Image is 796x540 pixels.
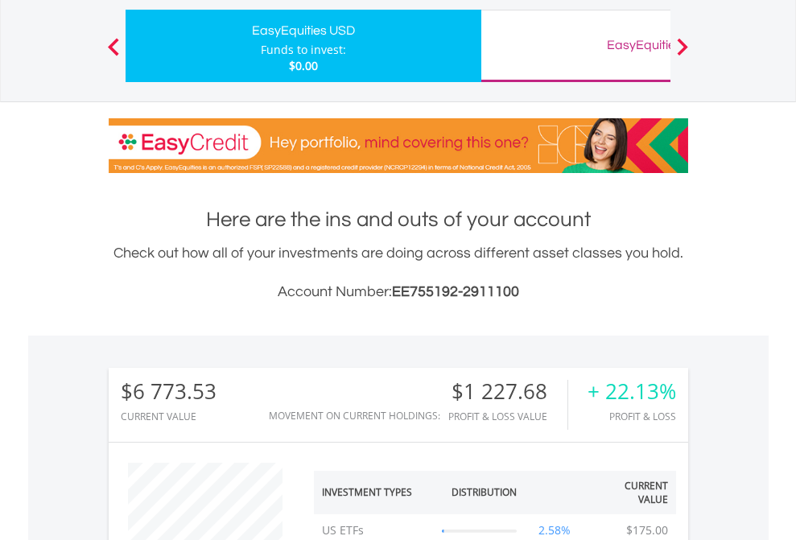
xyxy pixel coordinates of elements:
[269,410,440,421] div: Movement on Current Holdings:
[588,411,676,422] div: Profit & Loss
[109,205,688,234] h1: Here are the ins and outs of your account
[314,471,435,514] th: Investment Types
[97,46,130,62] button: Previous
[448,380,567,403] div: $1 227.68
[109,242,688,303] div: Check out how all of your investments are doing across different asset classes you hold.
[261,42,346,58] div: Funds to invest:
[392,284,519,299] span: EE755192-2911100
[109,281,688,303] h3: Account Number:
[585,471,676,514] th: Current Value
[135,19,472,42] div: EasyEquities USD
[588,380,676,403] div: + 22.13%
[448,411,567,422] div: Profit & Loss Value
[452,485,517,499] div: Distribution
[289,58,318,73] span: $0.00
[109,118,688,173] img: EasyCredit Promotion Banner
[121,411,217,422] div: CURRENT VALUE
[121,380,217,403] div: $6 773.53
[666,46,699,62] button: Next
